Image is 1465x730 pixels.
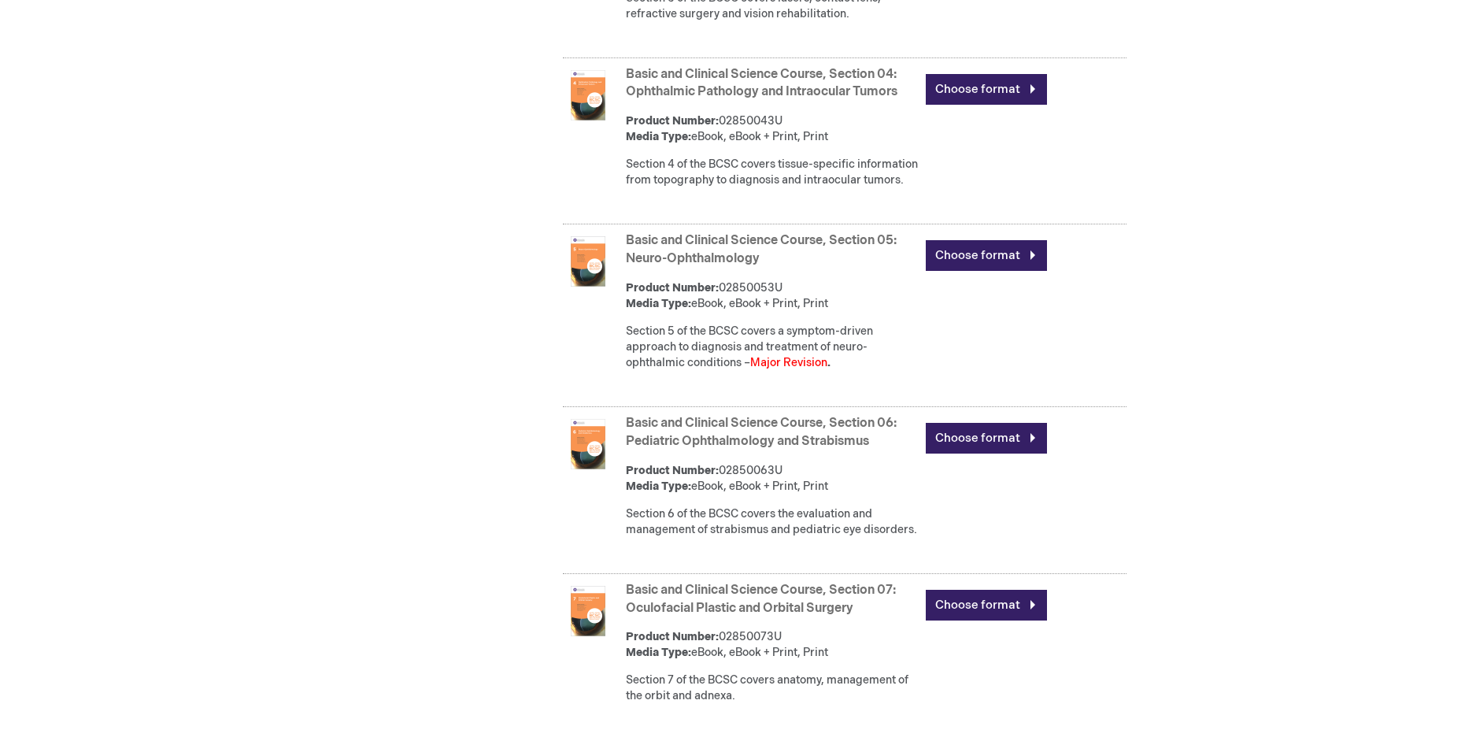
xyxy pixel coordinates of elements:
[563,70,613,120] img: Basic and Clinical Science Course, Section 04: Ophthalmic Pathology and Intraocular Tumors
[926,240,1047,271] a: Choose format
[626,233,897,266] a: Basic and Clinical Science Course, Section 05: Neuro-Ophthalmology
[626,67,897,100] a: Basic and Clinical Science Course, Section 04: Ophthalmic Pathology and Intraocular Tumors
[626,157,918,188] div: Section 4 of the BCSC covers tissue-specific information from topography to diagnosis and intraoc...
[626,297,691,310] strong: Media Type:
[626,324,918,371] div: Section 5 of the BCSC covers a symptom-driven approach to diagnosis and treatment of neuro-ophtha...
[626,629,918,661] div: 02850073U eBook, eBook + Print, Print
[626,113,918,145] div: 02850043U eBook, eBook + Print, Print
[626,583,896,616] a: Basic and Clinical Science Course, Section 07: Oculofacial Plastic and Orbital Surgery
[626,464,719,477] strong: Product Number:
[626,506,918,538] div: Section 6 of the BCSC covers the evaluation and management of strabismus and pediatric eye disord...
[626,114,719,128] strong: Product Number:
[563,419,613,469] img: Basic and Clinical Science Course, Section 06: Pediatric Ophthalmology and Strabismus
[626,130,691,143] strong: Media Type:
[626,480,691,493] strong: Media Type:
[926,423,1047,454] a: Choose format
[750,356,827,369] font: Major Revision
[827,356,831,369] strong: .
[563,236,613,287] img: Basic and Clinical Science Course, Section 05: Neuro-Ophthalmology
[926,74,1047,105] a: Choose format
[563,586,613,636] img: Basic and Clinical Science Course, Section 07: Oculofacial Plastic and Orbital Surgery
[926,590,1047,621] a: Choose format
[626,280,918,312] div: 02850053U eBook, eBook + Print, Print
[626,646,691,659] strong: Media Type:
[626,673,918,704] div: Section 7 of the BCSC covers anatomy, management of the orbit and adnexa.
[626,630,719,643] strong: Product Number:
[626,281,719,295] strong: Product Number:
[626,416,897,449] a: Basic and Clinical Science Course, Section 06: Pediatric Ophthalmology and Strabismus
[626,463,918,495] div: 02850063U eBook, eBook + Print, Print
